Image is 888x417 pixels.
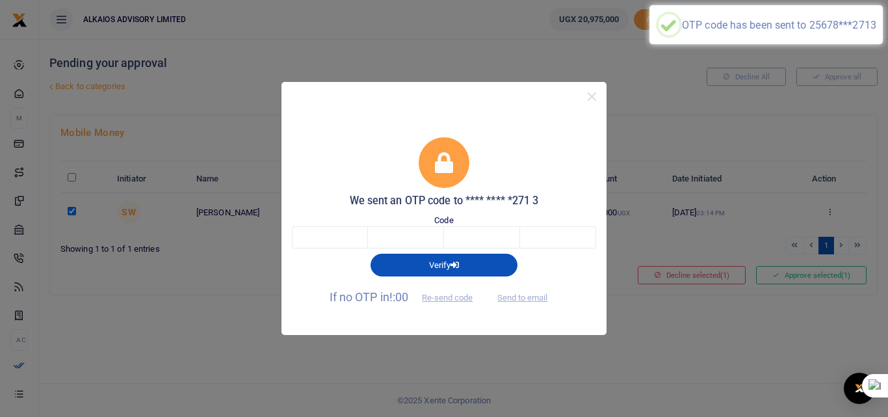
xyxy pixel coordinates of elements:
[330,290,484,304] span: If no OTP in
[371,254,517,276] button: Verify
[389,290,408,304] span: !:00
[844,373,875,404] div: Open Intercom Messenger
[434,214,453,227] label: Code
[682,19,876,31] div: OTP code has been sent to 25678***2713
[582,87,601,106] button: Close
